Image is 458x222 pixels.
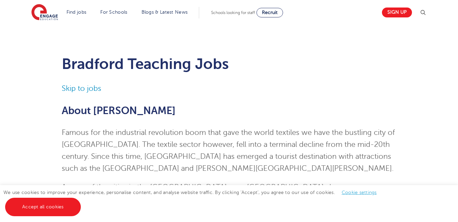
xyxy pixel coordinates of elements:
a: Find jobs [67,10,87,15]
a: For Schools [100,10,127,15]
span: As one of the cities in the [GEOGRAPHIC_DATA] area, [GEOGRAPHIC_DATA] also possesses a reputation... [62,183,390,215]
span: Schools looking for staff [211,10,255,15]
img: Engage Education [31,4,58,21]
a: Sign up [382,8,412,17]
a: Skip to jobs [62,84,101,93]
a: Blogs & Latest News [142,10,188,15]
span: About [PERSON_NAME] [62,105,176,116]
span: We use cookies to improve your experience, personalise content, and analyse website traffic. By c... [3,190,384,209]
h1: Bradford Teaching Jobs [62,55,396,72]
a: Recruit [256,8,283,17]
span: Recruit [262,10,278,15]
a: Accept all cookies [5,198,81,216]
span: Famous for the industrial revolution boom that gave the world textiles we have the bustling city ... [62,128,395,172]
a: Cookie settings [342,190,377,195]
